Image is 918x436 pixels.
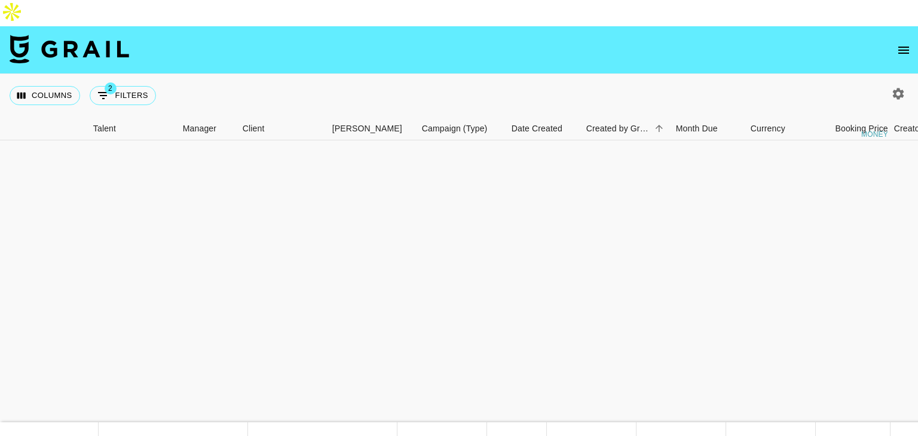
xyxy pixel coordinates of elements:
[892,38,916,62] button: open drawer
[90,86,156,105] button: Show filters
[580,117,670,140] div: Created by Grail Team
[586,117,651,140] div: Created by Grail Team
[105,82,117,94] span: 2
[183,117,216,140] div: Manager
[332,117,402,140] div: [PERSON_NAME]
[751,117,785,140] div: Currency
[243,117,265,140] div: Client
[512,117,562,140] div: Date Created
[10,86,80,105] button: Select columns
[237,117,326,140] div: Client
[861,131,888,138] div: money
[670,117,745,140] div: Month Due
[416,117,506,140] div: Campaign (Type)
[93,117,116,140] div: Talent
[326,117,416,140] div: Booker
[177,117,237,140] div: Manager
[745,117,804,140] div: Currency
[422,117,488,140] div: Campaign (Type)
[835,117,888,140] div: Booking Price
[10,35,129,63] img: Grail Talent
[506,117,580,140] div: Date Created
[87,117,177,140] div: Talent
[676,117,718,140] div: Month Due
[651,120,668,137] button: Sort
